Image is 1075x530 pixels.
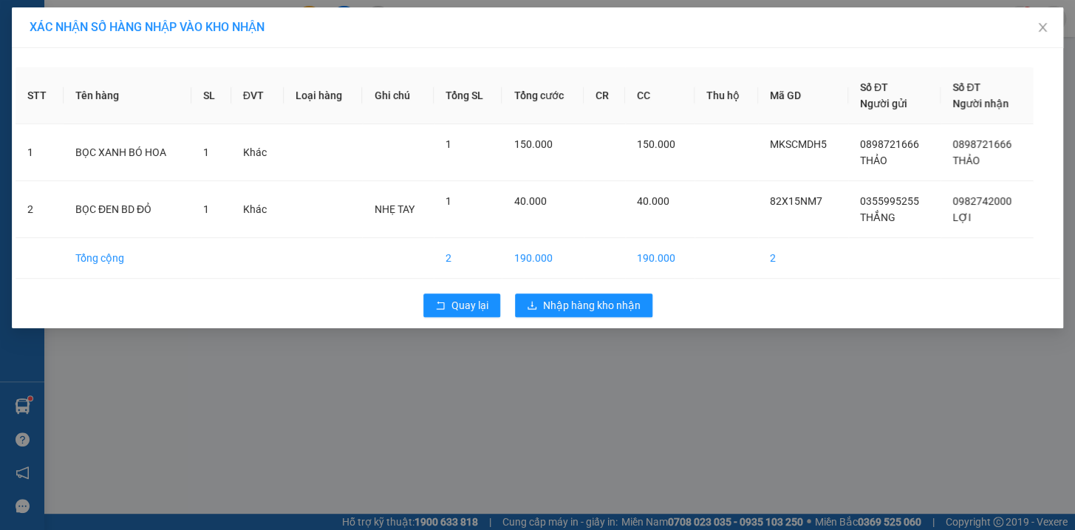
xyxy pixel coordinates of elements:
[16,67,64,124] th: STT
[423,293,500,317] button: rollbackQuay lại
[16,124,64,181] td: 1
[30,20,265,34] span: XÁC NHẬN SỐ HÀNG NHẬP VÀO KHO NHẬN
[203,203,209,215] span: 1
[527,300,537,312] span: download
[231,181,284,238] td: Khác
[695,67,758,124] th: Thu hộ
[446,138,451,150] span: 1
[8,12,82,86] img: logo.jpg
[64,238,191,279] td: Tổng cộng
[374,203,414,215] span: NHẸ TAY
[758,67,848,124] th: Mã GD
[860,195,919,207] span: 0355995255
[78,86,357,179] h2: VP Nhận: VP Hàng LC
[64,124,191,181] td: BỌC XANH BÓ HOA
[513,195,546,207] span: 40.000
[191,67,231,124] th: SL
[860,138,919,150] span: 0898721666
[952,195,1011,207] span: 0982742000
[231,67,284,124] th: ĐVT
[770,195,822,207] span: 82X15NM7
[860,211,895,223] span: THẮNG
[625,67,695,124] th: CC
[451,297,488,313] span: Quay lại
[435,300,446,312] span: rollback
[952,154,980,166] span: THẢO
[197,12,357,36] b: [DOMAIN_NAME]
[64,181,191,238] td: BỌC ĐEN BD ĐỎ
[952,81,980,93] span: Số ĐT
[64,67,191,124] th: Tên hàng
[860,81,888,93] span: Số ĐT
[89,35,180,59] b: Sao Việt
[203,146,209,158] span: 1
[446,195,451,207] span: 1
[1037,21,1048,33] span: close
[770,138,827,150] span: MKSCMDH5
[1022,7,1063,49] button: Close
[758,238,848,279] td: 2
[434,238,502,279] td: 2
[434,67,502,124] th: Tổng SL
[502,67,584,124] th: Tổng cước
[502,238,584,279] td: 190.000
[584,67,625,124] th: CR
[231,124,284,181] td: Khác
[952,211,971,223] span: LỢI
[515,293,652,317] button: downloadNhập hàng kho nhận
[284,67,362,124] th: Loại hàng
[513,138,552,150] span: 150.000
[952,138,1011,150] span: 0898721666
[637,138,675,150] span: 150.000
[362,67,433,124] th: Ghi chú
[637,195,669,207] span: 40.000
[8,86,119,110] h2: WUSNG7RX
[860,98,907,109] span: Người gửi
[860,154,887,166] span: THẢO
[16,181,64,238] td: 2
[543,297,641,313] span: Nhập hàng kho nhận
[625,238,695,279] td: 190.000
[952,98,1009,109] span: Người nhận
